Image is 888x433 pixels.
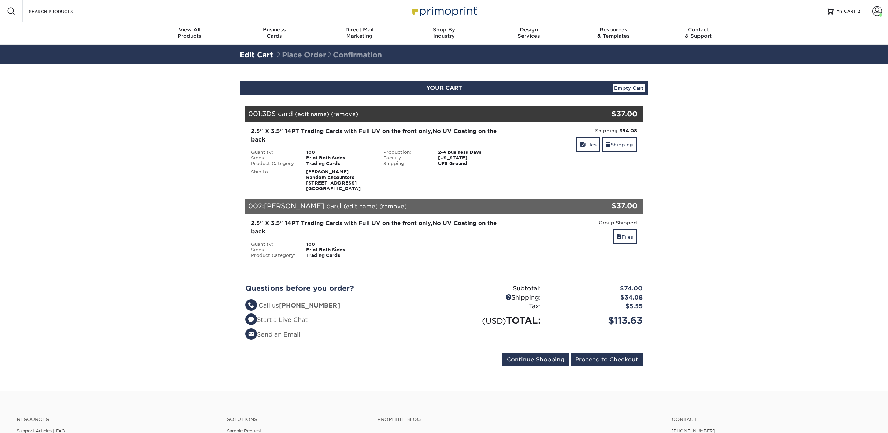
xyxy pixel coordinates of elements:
div: [US_STATE] [433,155,510,161]
a: Start a Live Chat [245,316,308,323]
span: Direct Mail [317,27,402,33]
div: $34.08 [546,293,648,302]
div: Cards [232,27,317,39]
div: TOTAL: [444,314,546,327]
small: (USD) [482,316,506,325]
div: $37.00 [576,201,637,211]
a: Resources& Templates [571,22,656,45]
span: Resources [571,27,656,33]
div: Services [486,27,571,39]
div: Sides: [246,155,301,161]
h2: Questions before you order? [245,284,439,293]
a: View AllProducts [147,22,232,45]
div: 100 [301,241,378,247]
a: Send an Email [245,331,301,338]
strong: $34.08 [619,128,637,133]
a: Files [613,229,637,244]
input: Continue Shopping [502,353,569,366]
span: shipping [606,142,610,147]
div: Tax: [444,302,546,311]
a: Shipping [602,137,637,152]
a: DesignServices [486,22,571,45]
a: Empty Cart [613,84,645,92]
img: Primoprint [409,3,479,19]
span: files [580,142,585,147]
a: Files [576,137,600,152]
div: $37.00 [576,109,637,119]
div: Print Both Sides [301,247,378,253]
input: Proceed to Checkout [571,353,643,366]
div: Shipping: [378,161,433,166]
div: Shipping: [444,293,546,302]
a: Shop ByIndustry [402,22,487,45]
div: Trading Cards [301,253,378,258]
div: Production: [378,150,433,155]
a: (remove) [379,203,407,210]
a: (remove) [331,111,358,117]
div: Subtotal: [444,284,546,293]
a: (edit name) [295,111,329,117]
input: SEARCH PRODUCTS..... [28,7,96,15]
span: Business [232,27,317,33]
div: Industry [402,27,487,39]
span: 2 [858,9,860,14]
a: BusinessCards [232,22,317,45]
div: $5.55 [546,302,648,311]
div: 001: [245,106,576,122]
div: Facility: [378,155,433,161]
div: Quantity: [246,241,301,247]
span: [PERSON_NAME] card [264,202,341,210]
div: UPS Ground [433,161,510,166]
div: 2.5" X 3.5" 14PT Trading Cards with Full UV on the front only,No UV Coating on the back [251,219,505,236]
strong: [PERSON_NAME] Random Encounters [STREET_ADDRESS] [GEOGRAPHIC_DATA] [306,169,361,191]
div: Quantity: [246,150,301,155]
span: Shop By [402,27,487,33]
span: View All [147,27,232,33]
div: Group Shipped [515,219,637,226]
a: Edit Cart [240,51,273,59]
div: Marketing [317,27,402,39]
span: Place Order Confirmation [275,51,382,59]
div: & Support [656,27,741,39]
a: Contact [672,417,871,423]
div: Product Category: [246,161,301,166]
span: Contact [656,27,741,33]
div: Shipping: [515,127,637,134]
span: Design [486,27,571,33]
div: Print Both Sides [301,155,378,161]
div: Products [147,27,232,39]
a: Direct MailMarketing [317,22,402,45]
a: (edit name) [343,203,378,210]
h4: From the Blog [377,417,653,423]
span: MY CART [836,8,856,14]
a: Contact& Support [656,22,741,45]
div: Ship to: [246,169,301,192]
div: $74.00 [546,284,648,293]
div: 002: [245,199,576,214]
span: YOUR CART [426,85,462,91]
div: 100 [301,150,378,155]
div: $113.63 [546,314,648,327]
span: 3DS card [262,110,293,117]
div: Sides: [246,247,301,253]
strong: [PHONE_NUMBER] [279,302,340,309]
div: 2.5" X 3.5" 14PT Trading Cards with Full UV on the front only,No UV Coating on the back [251,127,505,144]
h4: Solutions [227,417,367,423]
div: Trading Cards [301,161,378,166]
li: Call us [245,301,439,310]
div: 2-4 Business Days [433,150,510,155]
div: Product Category: [246,253,301,258]
span: files [617,234,622,240]
h4: Resources [17,417,216,423]
div: & Templates [571,27,656,39]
